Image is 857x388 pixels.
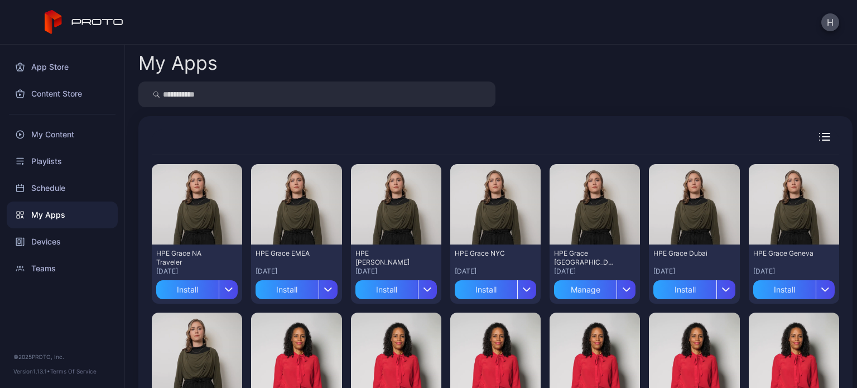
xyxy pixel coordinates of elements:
[653,280,716,299] div: Install
[156,267,238,276] div: [DATE]
[7,54,118,80] a: App Store
[7,202,118,228] a: My Apps
[753,276,835,299] button: Install
[355,276,437,299] button: Install
[7,148,118,175] a: Playlists
[13,352,111,361] div: © 2025 PROTO, Inc.
[821,13,839,31] button: H
[7,175,118,202] a: Schedule
[156,280,219,299] div: Install
[753,249,815,258] div: HPE Grace Geneva
[455,280,517,299] div: Install
[256,276,337,299] button: Install
[554,276,635,299] button: Manage
[7,80,118,107] a: Content Store
[455,267,536,276] div: [DATE]
[256,280,318,299] div: Install
[7,255,118,282] a: Teams
[653,267,735,276] div: [DATE]
[554,267,635,276] div: [DATE]
[355,280,418,299] div: Install
[156,249,218,267] div: HPE Grace NA Traveler
[256,267,337,276] div: [DATE]
[455,249,516,258] div: HPE Grace NYC
[7,228,118,255] a: Devices
[753,267,835,276] div: [DATE]
[7,121,118,148] a: My Content
[455,276,536,299] button: Install
[554,280,617,299] div: Manage
[13,368,50,375] span: Version 1.13.1 •
[355,267,437,276] div: [DATE]
[256,249,317,258] div: HPE Grace EMEA
[156,276,238,299] button: Install
[355,249,417,267] div: HPE Grace SanJose
[753,280,816,299] div: Install
[50,368,97,375] a: Terms Of Service
[554,249,615,267] div: HPE Grace Singapore
[653,276,735,299] button: Install
[138,54,218,73] div: My Apps
[653,249,715,258] div: HPE Grace Dubai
